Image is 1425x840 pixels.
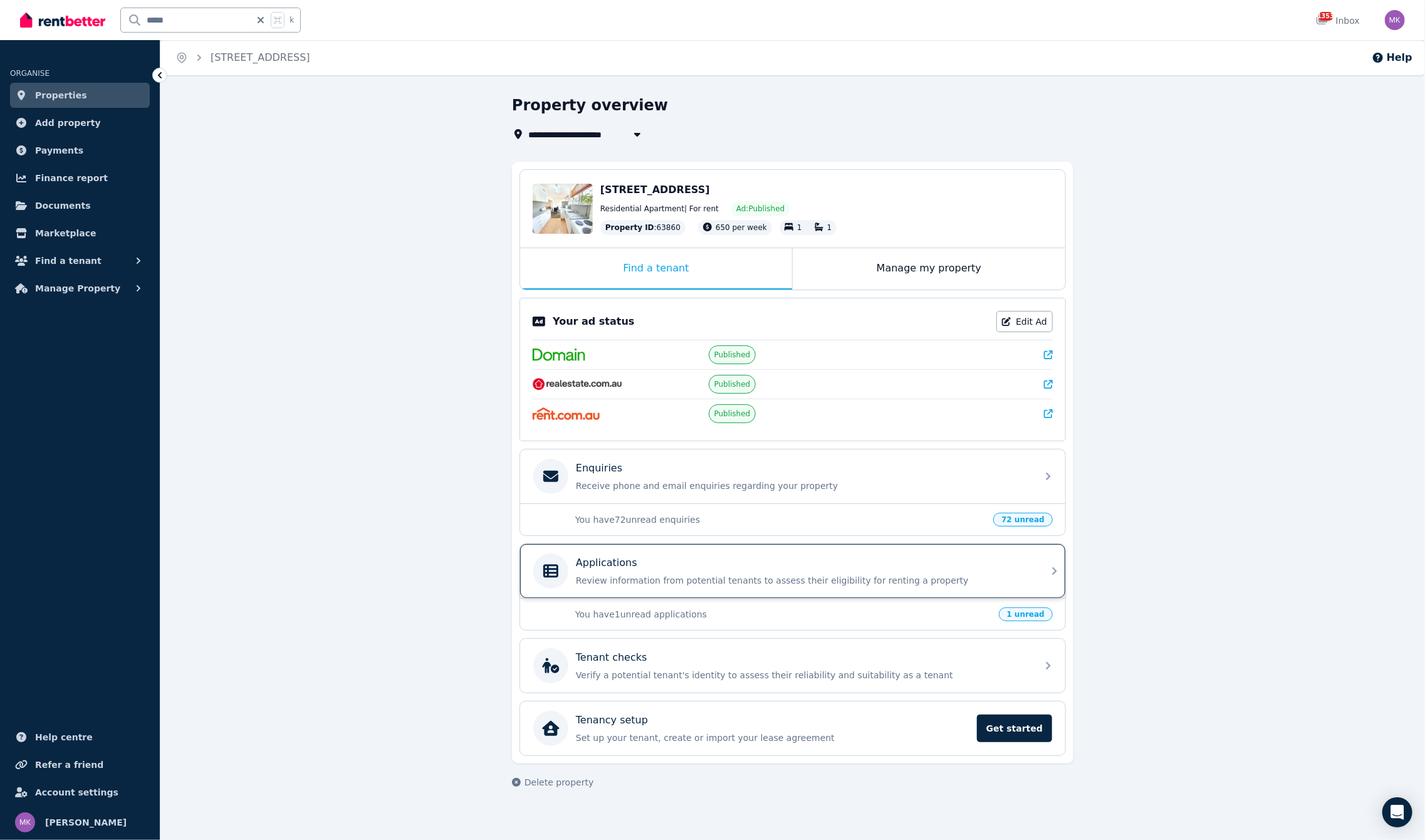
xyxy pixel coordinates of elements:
[35,785,118,800] span: Account settings
[793,248,1065,290] div: Manage my property
[600,184,710,196] span: [STREET_ADDRESS]
[520,639,1065,693] a: Tenant checksVerify a potential tenant's identity to assess their reliability and suitability as ...
[520,544,1065,598] a: ApplicationsReview information from potential tenants to assess their eligibility for renting a p...
[10,221,150,246] a: Marketplace
[520,449,1065,503] a: EnquiriesReceive phone and email enquiries regarding your property
[576,713,648,728] p: Tenancy setup
[576,669,1030,681] p: Verify a potential tenant's identity to assess their reliability and suitability as a tenant
[35,226,96,241] span: Marketplace
[520,248,792,290] div: Find a tenant
[512,776,593,789] button: Delete property
[1316,14,1360,27] div: Inbox
[35,171,108,186] span: Finance report
[10,276,150,301] button: Manage Property
[576,650,647,665] p: Tenant checks
[35,253,102,268] span: Find a tenant
[512,95,668,115] h1: Property overview
[10,780,150,805] a: Account settings
[35,730,93,745] span: Help centre
[797,223,802,232] span: 1
[1318,12,1334,21] span: 1353
[35,757,103,772] span: Refer a friend
[35,281,120,296] span: Manage Property
[10,69,50,78] span: ORGANISE
[10,248,150,273] button: Find a tenant
[553,314,634,329] p: Your ad status
[575,608,991,621] p: You have 1 unread applications
[160,40,325,75] nav: Breadcrumb
[290,15,294,25] span: k
[520,701,1065,755] a: Tenancy setupSet up your tenant, create or import your lease agreementGet started
[10,752,150,777] a: Refer a friend
[576,480,1030,492] p: Receive phone and email enquiries regarding your property
[533,378,622,391] img: RealEstate.com.au
[576,555,637,570] p: Applications
[600,204,719,214] span: Residential Apartment | For rent
[600,220,686,235] div: : 63860
[10,725,150,750] a: Help centre
[576,461,622,476] p: Enquiries
[1382,797,1412,827] div: Open Intercom Messenger
[525,776,593,789] span: Delete property
[714,350,751,360] span: Published
[575,513,986,526] p: You have 72 unread enquiries
[714,379,751,389] span: Published
[999,607,1053,621] span: 1 unread
[533,349,585,361] img: Domain.com.au
[35,115,101,130] span: Add property
[35,88,87,103] span: Properties
[10,110,150,135] a: Add property
[10,165,150,191] a: Finance report
[736,204,785,214] span: Ad: Published
[533,407,600,420] img: Rent.com.au
[1385,10,1405,30] img: Maor Kirsner
[993,513,1053,527] span: 72 unread
[35,143,83,158] span: Payments
[45,815,127,830] span: [PERSON_NAME]
[576,574,1030,587] p: Review information from potential tenants to assess their eligibility for renting a property
[996,311,1053,332] a: Edit Ad
[211,51,310,63] a: [STREET_ADDRESS]
[35,198,91,213] span: Documents
[10,138,150,163] a: Payments
[605,223,654,233] span: Property ID
[576,732,969,744] p: Set up your tenant, create or import your lease agreement
[714,409,751,419] span: Published
[716,223,767,232] span: 650 per week
[10,83,150,108] a: Properties
[20,11,105,29] img: RentBetter
[15,812,35,832] img: Maor Kirsner
[10,193,150,218] a: Documents
[1372,50,1412,65] button: Help
[827,223,832,232] span: 1
[977,715,1052,742] span: Get started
